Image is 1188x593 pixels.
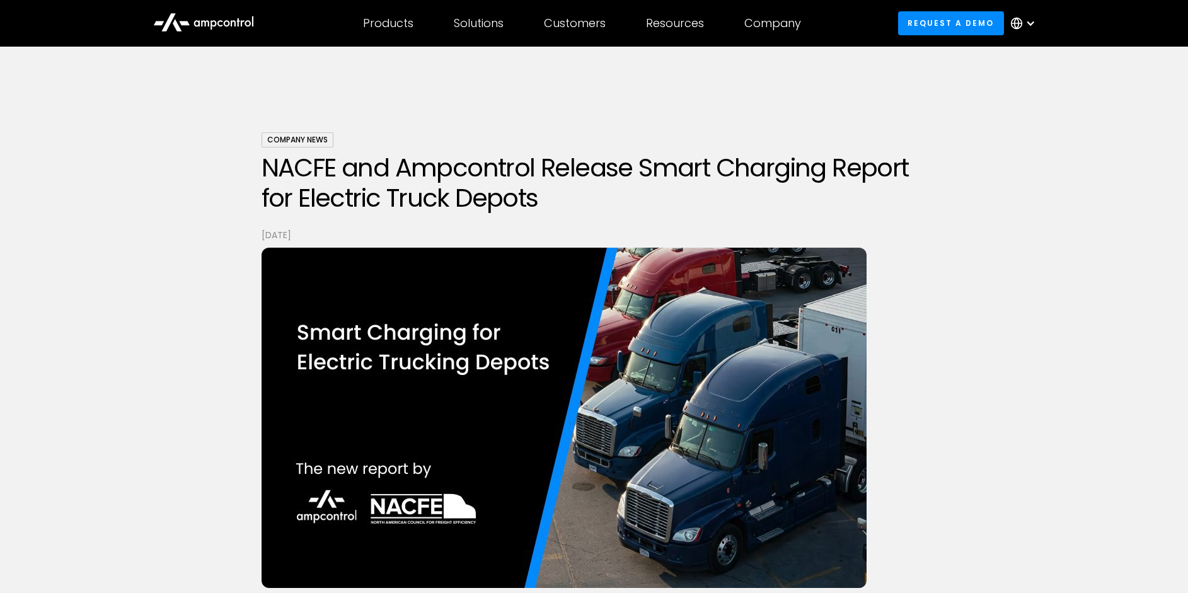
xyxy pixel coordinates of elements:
[744,16,801,30] div: Company
[646,16,704,30] div: Resources
[454,16,504,30] div: Solutions
[262,228,927,242] p: [DATE]
[544,16,606,30] div: Customers
[262,153,927,213] h1: NACFE and Ampcontrol Release Smart Charging Report for Electric Truck Depots
[363,16,413,30] div: Products
[262,132,333,147] div: Company News
[898,11,1004,35] a: Request a demo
